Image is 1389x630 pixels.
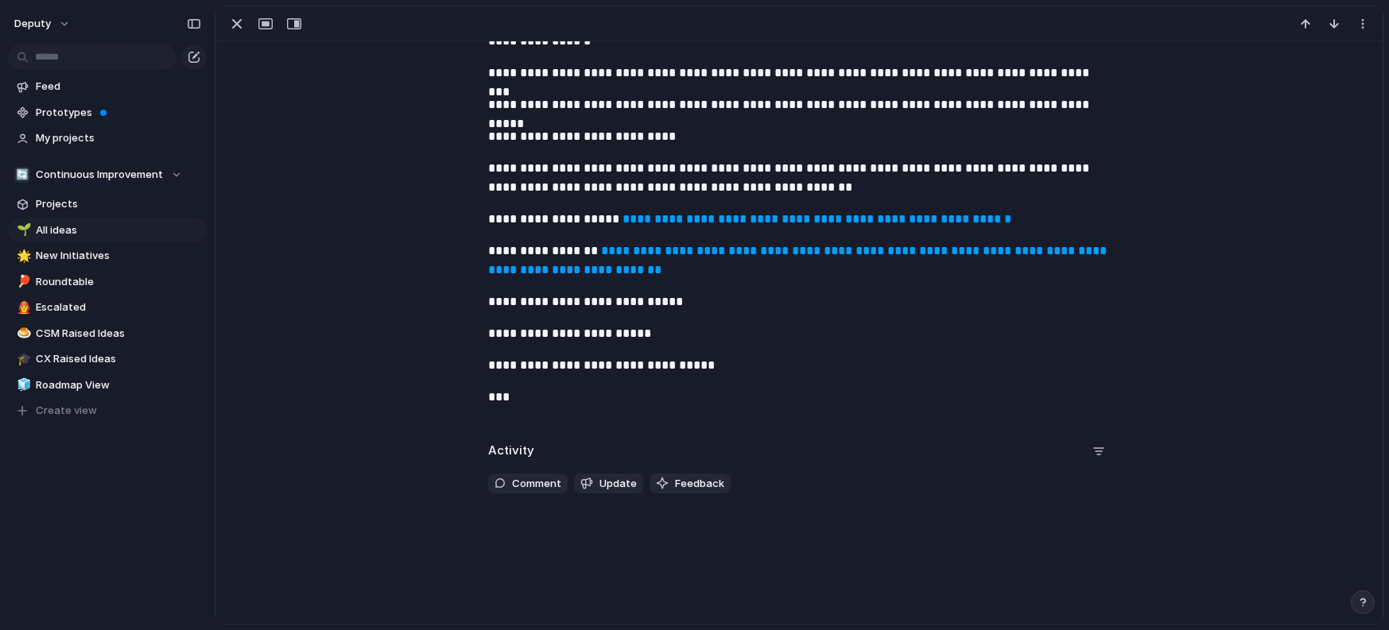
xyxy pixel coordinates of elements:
div: 🏓 [17,272,28,291]
h2: Activity [488,442,534,460]
a: 🍮CSM Raised Ideas [8,322,207,346]
span: Roadmap View [36,377,201,393]
span: Feed [36,79,201,95]
span: Feedback [675,476,724,492]
div: 🌟 [17,247,28,265]
button: Comment [488,473,568,494]
a: 🏓Roundtable [8,270,207,294]
button: 👨‍🚒 [14,300,30,315]
button: 🧊 [14,377,30,393]
div: 👨‍🚒 [17,299,28,317]
button: 🌱 [14,222,30,238]
span: Create view [36,403,97,419]
span: All ideas [36,222,201,238]
span: Comment [512,476,561,492]
button: 🏓 [14,274,30,290]
span: Projects [36,196,201,212]
a: Projects [8,192,207,216]
span: New Initiatives [36,248,201,264]
span: Roundtable [36,274,201,290]
span: CSM Raised Ideas [36,326,201,342]
button: deputy [7,11,79,37]
div: 🌱 [17,221,28,239]
a: 🎓CX Raised Ideas [8,347,207,371]
a: 👨‍🚒Escalated [8,296,207,319]
button: Create view [8,399,207,423]
a: 🌱All ideas [8,218,207,242]
span: Escalated [36,300,201,315]
button: 🎓 [14,351,30,367]
span: My projects [36,130,201,146]
a: Prototypes [8,101,207,125]
a: 🌟New Initiatives [8,244,207,268]
a: My projects [8,126,207,150]
span: CX Raised Ideas [36,351,201,367]
span: Update [599,476,637,492]
button: 🌟 [14,248,30,264]
button: Feedback [650,473,731,494]
button: Update [574,473,643,494]
div: 🧊 [17,376,28,394]
a: Feed [8,75,207,99]
button: 🍮 [14,326,30,342]
span: Prototypes [36,105,201,121]
button: 🔄Continuous Improvement [8,163,207,187]
div: 🍮 [17,324,28,342]
span: Continuous Improvement [36,167,163,183]
div: 🔄 [14,167,30,183]
div: 🎓 [17,350,28,369]
span: deputy [14,16,51,32]
a: 🧊Roadmap View [8,373,207,397]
